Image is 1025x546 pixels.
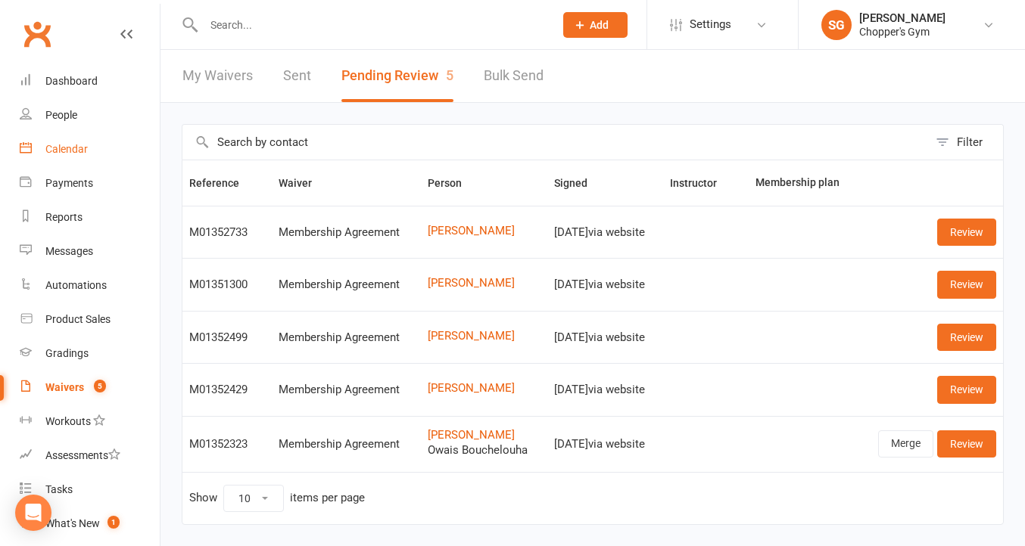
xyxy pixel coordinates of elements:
[18,15,56,53] a: Clubworx
[45,245,93,257] div: Messages
[279,438,414,451] div: Membership Agreement
[45,415,91,427] div: Workouts
[189,278,265,291] div: M01351300
[690,8,731,42] span: Settings
[957,133,983,151] div: Filter
[15,495,51,531] div: Open Intercom Messenger
[189,174,256,192] button: Reference
[279,226,414,239] div: Membership Agreement
[428,382,540,395] a: [PERSON_NAME]
[554,383,656,396] div: [DATE] via website
[590,19,609,31] span: Add
[279,331,414,344] div: Membership Agreement
[199,14,544,36] input: Search...
[20,439,160,473] a: Assessments
[20,507,160,541] a: What's New1
[428,225,540,237] a: [PERSON_NAME]
[554,331,656,344] div: [DATE] via website
[859,25,946,39] div: Chopper's Gym
[446,67,453,83] span: 5
[290,492,365,504] div: items per page
[45,177,93,189] div: Payments
[189,331,265,344] div: M01352499
[283,50,311,102] a: Sent
[554,226,656,239] div: [DATE] via website
[189,383,265,396] div: M01352429
[554,278,656,291] div: [DATE] via website
[554,174,604,192] button: Signed
[189,177,256,189] span: Reference
[20,337,160,371] a: Gradings
[45,279,107,291] div: Automations
[859,11,946,25] div: [PERSON_NAME]
[45,483,73,495] div: Tasks
[45,347,89,359] div: Gradings
[428,444,540,457] span: Owais Bouchelouha
[821,10,852,40] div: SG
[20,234,160,268] a: Messages
[428,277,540,290] a: [PERSON_NAME]
[554,177,604,189] span: Signed
[928,125,1003,160] button: Filter
[189,226,265,239] div: M01352733
[182,50,253,102] a: My Waivers
[428,330,540,343] a: [PERSON_NAME]
[563,12,628,38] button: Add
[341,50,453,102] button: Pending Review5
[20,371,160,405] a: Waivers 5
[937,219,996,246] a: Review
[45,75,98,87] div: Dashboard
[20,473,160,507] a: Tasks
[279,177,329,189] span: Waiver
[428,174,478,192] button: Person
[20,268,160,302] a: Automations
[428,429,540,442] a: [PERSON_NAME]
[20,302,160,337] a: Product Sales
[670,174,734,192] button: Instructor
[554,438,656,451] div: [DATE] via website
[107,516,120,529] span: 1
[937,376,996,403] a: Review
[937,271,996,298] a: Review
[279,174,329,192] button: Waiver
[937,324,996,351] a: Review
[20,405,160,439] a: Workouts
[45,381,84,393] div: Waivers
[279,278,414,291] div: Membership Agreement
[45,211,83,223] div: Reports
[189,485,365,512] div: Show
[749,160,857,206] th: Membership plan
[428,177,478,189] span: Person
[20,64,160,98] a: Dashboard
[20,98,160,132] a: People
[45,109,77,121] div: People
[182,125,928,160] input: Search by contact
[484,50,544,102] a: Bulk Send
[20,132,160,166] a: Calendar
[45,517,100,529] div: What's New
[94,380,106,392] span: 5
[878,430,933,458] a: Merge
[20,200,160,234] a: Reports
[45,449,120,461] div: Assessments
[45,143,88,155] div: Calendar
[20,166,160,200] a: Payments
[937,430,996,458] a: Review
[189,438,265,451] div: M01352323
[670,177,734,189] span: Instructor
[45,313,111,325] div: Product Sales
[279,383,414,396] div: Membership Agreement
